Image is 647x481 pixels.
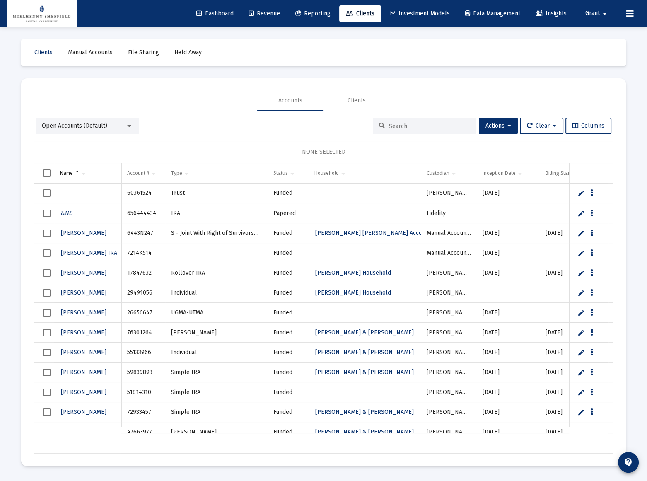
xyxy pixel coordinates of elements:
span: [PERSON_NAME] IRA [61,249,117,256]
div: Household [314,170,339,176]
a: Edit [577,309,585,317]
a: [PERSON_NAME] Household [314,287,392,299]
td: [DATE] [477,363,540,382]
a: Edit [577,408,585,416]
a: [PERSON_NAME] [60,326,107,338]
td: Column Billing Start Date [540,163,608,183]
a: Revenue [242,5,287,22]
td: [DATE] [540,323,608,343]
div: Funded [273,329,303,337]
a: Edit [577,349,585,356]
a: [PERSON_NAME] [PERSON_NAME] Accounts Household [314,227,465,239]
a: Insights [529,5,573,22]
td: [PERSON_NAME] [165,422,268,442]
td: [PERSON_NAME] [421,343,477,363]
span: Actions [485,122,511,129]
a: File Sharing [121,44,166,61]
div: Funded [273,428,303,436]
a: Edit [577,249,585,257]
td: Column Type [165,163,268,183]
td: [PERSON_NAME] [421,303,477,323]
span: [PERSON_NAME] [61,329,106,336]
td: Trust [165,184,268,203]
a: [PERSON_NAME] & [PERSON_NAME] [314,366,415,378]
span: Clients [34,49,53,56]
td: Fidelity [421,203,477,223]
td: Column Inception Date [477,163,540,183]
div: Inception Date [483,170,516,176]
div: Select row [43,349,51,356]
div: Funded [273,388,303,396]
span: [PERSON_NAME] [61,230,106,237]
span: Show filter options for column 'Household' [340,170,346,176]
div: Select row [43,269,51,277]
td: 72933457 [121,402,165,422]
span: Reporting [295,10,331,17]
span: [PERSON_NAME] [PERSON_NAME] Accounts Household [315,230,464,237]
div: Funded [273,229,303,237]
a: [PERSON_NAME] & [PERSON_NAME] [314,406,415,418]
a: [PERSON_NAME] [60,386,107,398]
div: Billing Start Date [546,170,583,176]
a: Clients [339,5,381,22]
a: [PERSON_NAME] [60,227,107,239]
span: [PERSON_NAME] Household [315,289,391,296]
td: [PERSON_NAME] [421,402,477,422]
td: [DATE] [477,263,540,283]
a: [PERSON_NAME] [60,406,107,418]
td: 6443N247 [121,223,165,243]
td: [PERSON_NAME] [421,323,477,343]
td: Column Household [309,163,421,183]
span: Data Management [465,10,520,17]
a: [PERSON_NAME] [60,346,107,358]
a: Edit [577,189,585,197]
div: Select row [43,369,51,376]
a: Dashboard [190,5,240,22]
div: Type [171,170,182,176]
a: [PERSON_NAME] & [PERSON_NAME] [314,346,415,358]
td: 51814310 [121,382,165,402]
td: [PERSON_NAME] [421,382,477,402]
a: [PERSON_NAME] IRA [60,247,118,259]
div: Funded [273,249,303,257]
td: [PERSON_NAME] [421,184,477,203]
div: Custodian [427,170,449,176]
td: [DATE] [477,402,540,422]
td: [PERSON_NAME] [421,422,477,442]
button: Clear [520,118,563,134]
span: Show filter options for column 'Inception Date' [517,170,523,176]
td: [PERSON_NAME] [421,263,477,283]
div: Funded [273,289,303,297]
a: [PERSON_NAME] [60,267,107,279]
button: Columns [565,118,611,134]
div: Select row [43,329,51,336]
div: Account # [127,170,149,176]
span: [PERSON_NAME] & [PERSON_NAME] [315,408,414,416]
div: Select row [43,309,51,317]
div: Funded [273,368,303,377]
td: 76301264 [121,323,165,343]
span: [PERSON_NAME] [61,269,106,276]
td: [DATE] [477,382,540,402]
span: Clear [527,122,556,129]
button: Grant [575,5,620,22]
td: 60361524 [121,184,165,203]
span: [PERSON_NAME] [61,389,106,396]
td: 7214K514 [121,243,165,263]
td: Column Custodian [421,163,477,183]
td: Individual [165,283,268,303]
div: Select row [43,249,51,257]
div: Funded [273,348,303,357]
div: Accounts [278,97,302,105]
div: Name [60,170,73,176]
span: [PERSON_NAME] [61,369,106,376]
td: [DATE] [540,223,608,243]
td: Manual Accounts [421,223,477,243]
td: S - Joint With Right of Survivorship [165,223,268,243]
button: Actions [479,118,518,134]
td: [DATE] [477,303,540,323]
div: Select row [43,189,51,197]
a: Clients [28,44,59,61]
span: Show filter options for column 'Custodian' [451,170,457,176]
span: &MS [61,210,73,217]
